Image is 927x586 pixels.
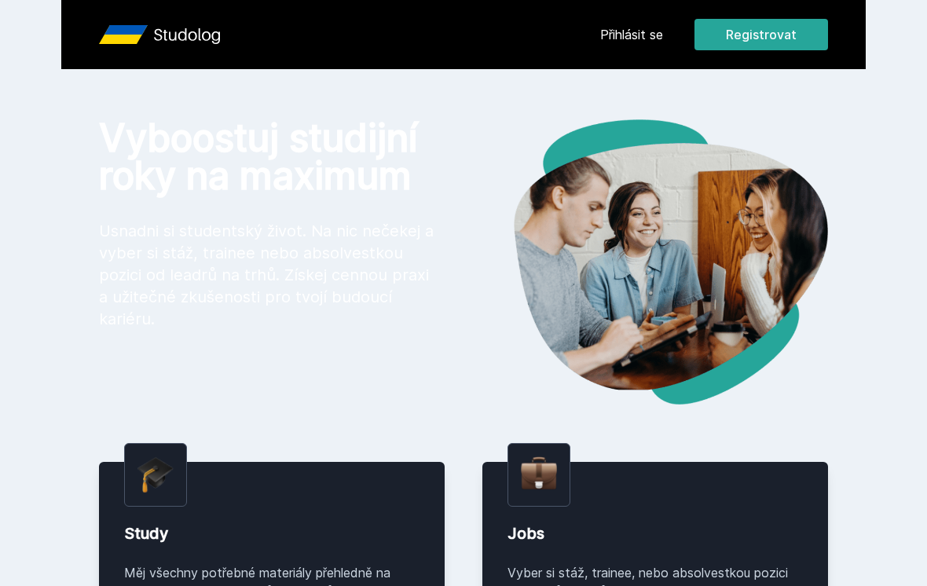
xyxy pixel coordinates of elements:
div: Jobs [507,522,803,544]
div: Study [124,522,420,544]
button: Registrovat [694,19,828,50]
img: hero.png [463,119,828,405]
img: briefcase.png [521,453,557,493]
img: graduation-cap.png [137,456,174,493]
h1: Vyboostuj studijní roky na maximum [99,119,438,195]
p: Usnadni si studentský život. Na nic nečekej a vyber si stáž, trainee nebo absolvestkou pozici od ... [99,220,438,330]
a: Přihlásit se [600,25,663,44]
